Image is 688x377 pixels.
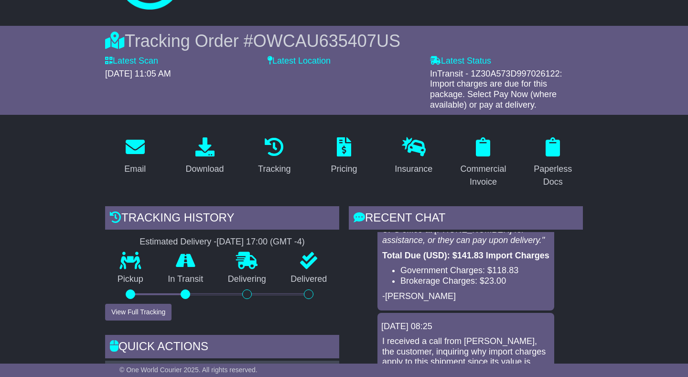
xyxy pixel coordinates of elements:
a: Email [118,134,152,179]
div: Download [186,163,224,176]
a: Download [180,134,230,179]
div: Tracking [258,163,290,176]
span: OWCAU635407US [253,31,400,51]
a: Tracking [252,134,297,179]
span: InTransit - 1Z30A573D997026122: Import charges are due for this package. Select Pay Now (where av... [430,69,562,110]
span: [DATE] 11:05 AM [105,69,171,78]
div: Estimated Delivery - [105,237,339,247]
li: Brokerage Charges: $23.00 [400,276,550,287]
li: Government Charges: $118.83 [400,266,550,276]
strong: Total Due (USD): $141.83 Import Charges [382,251,549,260]
a: Paperless Docs [523,134,583,192]
div: [DATE] 08:25 [381,322,550,332]
a: Pricing [325,134,364,179]
div: [DATE] 17:00 (GMT -4) [216,237,304,247]
p: In Transit [156,274,216,285]
div: Email [124,163,146,176]
button: View Full Tracking [105,304,172,321]
div: Tracking Order # [105,31,583,51]
label: Latest Location [268,56,331,67]
p: Pickup [105,274,156,285]
div: Quick Actions [105,335,339,361]
div: Commercial Invoice [460,163,507,188]
div: Tracking history [105,206,339,232]
div: Paperless Docs [529,163,577,188]
p: Delivering [215,274,279,285]
div: Pricing [331,163,357,176]
a: Commercial Invoice [453,134,514,192]
span: © One World Courier 2025. All rights reserved. [119,366,258,374]
a: Insurance [388,134,439,179]
div: RECENT CHAT [349,206,583,232]
p: Delivered [279,274,340,285]
label: Latest Scan [105,56,158,67]
label: Latest Status [430,56,491,67]
p: -[PERSON_NAME] [382,291,549,302]
div: Insurance [395,163,432,176]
